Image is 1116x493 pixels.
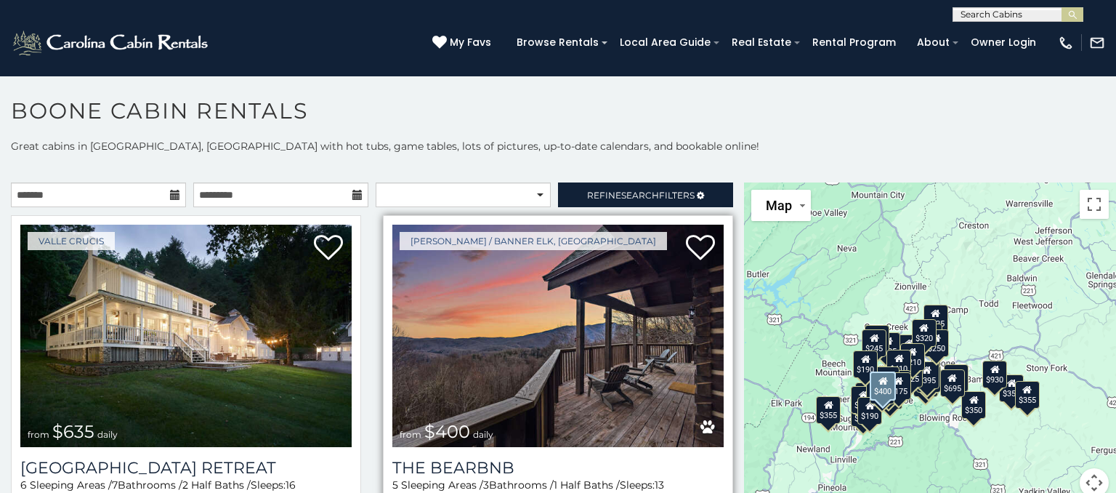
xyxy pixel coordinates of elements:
[400,429,421,440] span: from
[655,478,664,492] span: 13
[1089,35,1105,51] img: mail-regular-white.png
[857,397,882,425] div: $190
[944,364,969,391] div: $380
[851,399,876,427] div: $345
[915,361,939,388] div: $395
[28,429,49,440] span: from
[554,478,620,492] span: 1 Half Baths /
[999,374,1024,401] div: $355
[897,334,921,362] div: $565
[900,342,925,370] div: $210
[558,183,733,207] a: RefineSearchFilters
[20,225,352,447] a: Valley Farmhouse Retreat from $635 daily
[450,35,491,50] span: My Favs
[866,378,891,406] div: $230
[816,396,841,424] div: $355
[52,421,94,442] span: $635
[886,372,911,399] div: $175
[20,478,27,492] span: 6
[878,381,902,409] div: $195
[853,350,878,377] div: $190
[940,369,965,396] div: $695
[686,233,715,264] a: Add to favorites
[916,364,941,392] div: $675
[314,233,343,264] a: Add to favorites
[509,31,606,54] a: Browse Rentals
[28,232,115,250] a: Valle Crucis
[961,390,986,418] div: $350
[392,225,724,447] img: The Bearbnb
[924,329,949,357] div: $250
[963,31,1043,54] a: Owner Login
[473,429,493,440] span: daily
[913,369,938,396] div: $315
[424,421,470,442] span: $400
[1058,35,1074,51] img: phone-regular-white.png
[392,225,724,447] a: The Bearbnb from $400 daily
[112,478,118,492] span: 7
[392,458,724,478] a: The Bearbnb
[910,31,957,54] a: About
[982,360,1007,388] div: $930
[1080,190,1109,219] button: Toggle fullscreen view
[20,225,352,447] img: Valley Farmhouse Retreat
[751,190,811,221] button: Change map style
[400,232,667,250] a: [PERSON_NAME] / Banner Elk, [GEOGRAPHIC_DATA]
[621,190,659,201] span: Search
[97,429,118,440] span: daily
[870,372,896,401] div: $400
[182,478,251,492] span: 2 Half Baths /
[852,385,876,413] div: $315
[587,190,695,201] span: Refine Filters
[392,478,398,492] span: 5
[875,366,899,393] div: $250
[612,31,718,54] a: Local Area Guide
[483,478,489,492] span: 3
[912,318,937,346] div: $320
[1015,380,1040,408] div: $355
[862,329,886,356] div: $245
[766,198,792,213] span: Map
[11,28,212,57] img: White-1-2.png
[286,478,296,492] span: 16
[20,458,352,478] h3: Valley Farmhouse Retreat
[865,324,889,352] div: $305
[20,458,352,478] a: [GEOGRAPHIC_DATA] Retreat
[923,304,948,332] div: $525
[805,31,903,54] a: Rental Program
[870,377,894,404] div: $210
[851,386,876,414] div: $270
[432,35,495,51] a: My Favs
[886,350,911,377] div: $410
[724,31,798,54] a: Real Estate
